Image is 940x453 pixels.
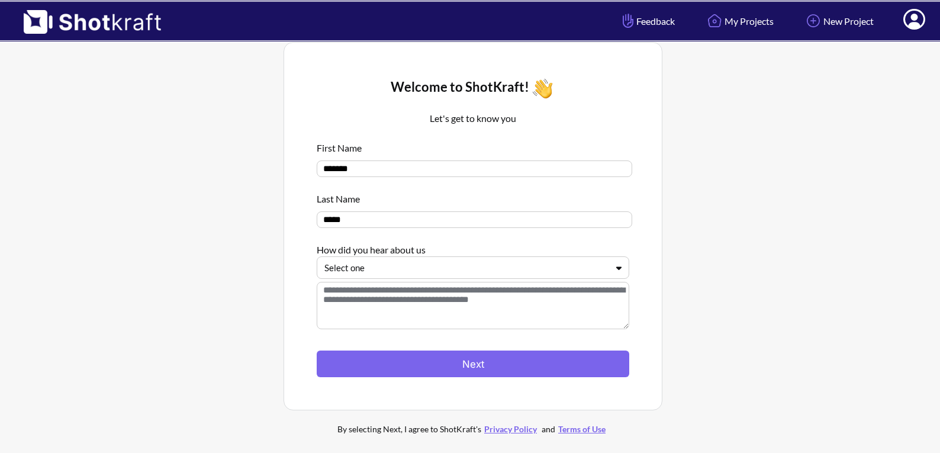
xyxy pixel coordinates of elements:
span: Feedback [620,14,675,28]
div: How did you hear about us [317,237,629,256]
button: Next [317,351,629,377]
a: New Project [794,5,883,37]
a: My Projects [696,5,783,37]
div: First Name [317,135,629,155]
img: Wave Icon [529,75,556,102]
a: Privacy Policy [481,424,540,434]
img: Add Icon [803,11,823,31]
a: Terms of Use [555,424,609,434]
div: Last Name [317,186,629,205]
img: Home Icon [704,11,725,31]
img: Hand Icon [620,11,636,31]
div: Welcome to ShotKraft! [317,75,629,102]
div: By selecting Next, I agree to ShotKraft's and [313,422,633,436]
p: Let's get to know you [317,111,629,126]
